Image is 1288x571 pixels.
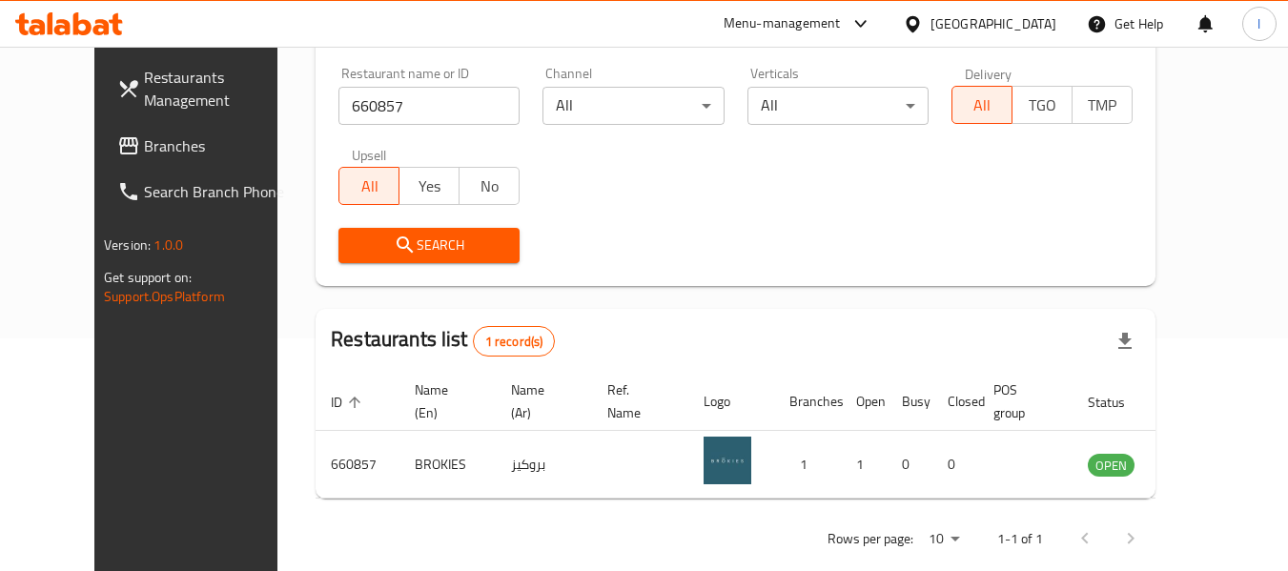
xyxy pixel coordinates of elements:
a: Support.OpsPlatform [104,284,225,309]
span: Yes [407,173,452,200]
td: 0 [932,431,978,499]
span: l [1257,13,1260,34]
th: Busy [887,373,932,431]
img: BROKIES [704,437,751,484]
span: Ref. Name [607,378,665,424]
button: TGO [1012,86,1073,124]
div: Total records count [473,326,556,357]
p: Rows per page: [828,527,913,551]
td: 660857 [316,431,399,499]
th: Closed [932,373,978,431]
span: Restaurants Management [144,66,295,112]
th: Branches [774,373,841,431]
span: Branches [144,134,295,157]
button: No [459,167,520,205]
h2: Restaurant search [338,21,1133,50]
div: Rows per page: [921,525,967,554]
td: 0 [887,431,932,499]
div: Export file [1102,318,1148,364]
div: All [542,87,724,125]
h2: Restaurants list [331,325,555,357]
span: No [467,173,512,200]
button: All [951,86,1012,124]
span: All [960,92,1005,119]
input: Search for restaurant name or ID.. [338,87,520,125]
span: All [347,173,392,200]
a: Search Branch Phone [102,169,310,214]
a: Restaurants Management [102,54,310,123]
span: TGO [1020,92,1065,119]
span: OPEN [1088,455,1135,477]
td: 1 [841,431,887,499]
button: TMP [1072,86,1133,124]
button: Yes [399,167,460,205]
a: Branches [102,123,310,169]
div: All [747,87,929,125]
p: 1-1 of 1 [997,527,1043,551]
button: Search [338,228,520,263]
label: Delivery [965,67,1012,80]
span: Status [1088,391,1150,414]
table: enhanced table [316,373,1238,499]
label: Upsell [352,148,387,161]
span: TMP [1080,92,1125,119]
th: Logo [688,373,774,431]
td: BROKIES [399,431,496,499]
span: Name (Ar) [511,378,569,424]
td: بروكيز [496,431,592,499]
div: [GEOGRAPHIC_DATA] [930,13,1056,34]
div: Menu-management [724,12,841,35]
span: ID [331,391,367,414]
span: 1 record(s) [474,333,555,351]
td: 1 [774,431,841,499]
span: Version: [104,233,151,257]
span: Search [354,234,504,257]
span: Name (En) [415,378,473,424]
div: OPEN [1088,454,1135,477]
span: POS group [993,378,1050,424]
th: Open [841,373,887,431]
span: Get support on: [104,265,192,290]
span: Search Branch Phone [144,180,295,203]
span: 1.0.0 [153,233,183,257]
button: All [338,167,399,205]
